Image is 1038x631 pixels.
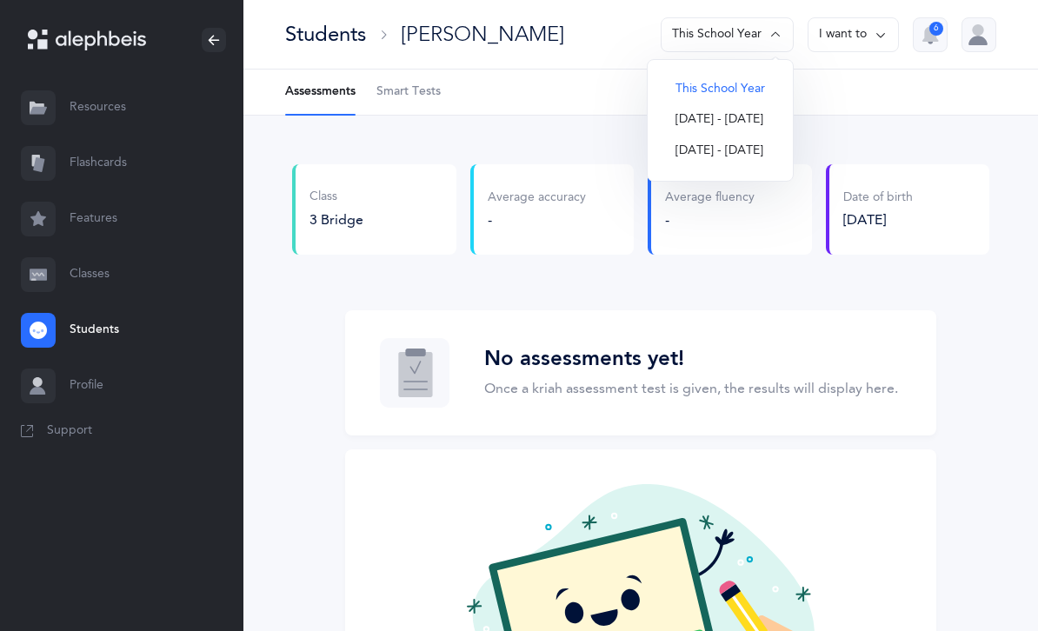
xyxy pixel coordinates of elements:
[488,210,586,229] div: -
[376,83,441,101] span: Smart Tests
[47,422,92,440] span: Support
[309,189,363,206] div: Class
[376,70,441,115] a: Smart Tests
[484,378,898,399] p: Once a kriah assessment test is given, the results will display here.
[488,189,586,207] div: Average accuracy
[665,189,755,207] div: Average fluency
[662,136,779,167] button: [DATE] - [DATE]
[843,189,913,207] div: Date of birth
[309,210,363,229] button: 3 Bridge
[913,17,948,52] button: 6
[665,210,755,229] div: -
[951,544,1017,610] iframe: Drift Widget Chat Controller
[309,212,363,228] span: 3 Bridge
[808,17,899,52] button: I want to
[929,22,943,36] div: 6
[662,104,779,136] button: [DATE] - [DATE]
[661,17,794,52] button: This School Year
[401,20,564,49] div: [PERSON_NAME]
[843,210,913,229] div: [DATE]
[285,20,366,49] div: Students
[484,347,898,372] h3: No assessments yet!
[662,74,779,105] button: This School Year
